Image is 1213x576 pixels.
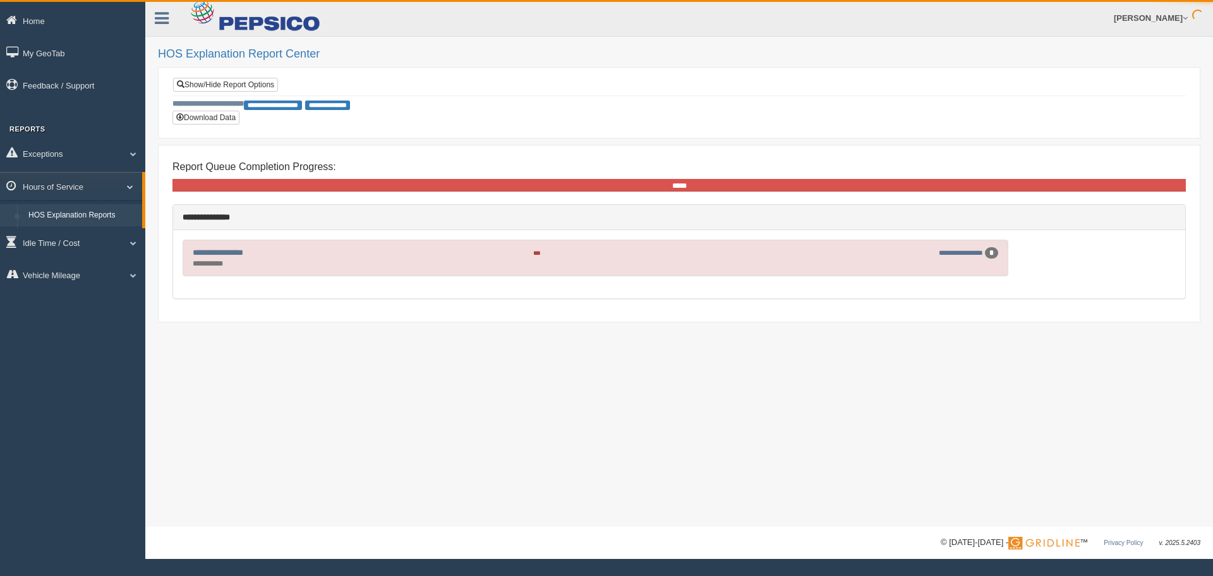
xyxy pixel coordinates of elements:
h2: HOS Explanation Report Center [158,48,1200,61]
a: HOS Explanation Reports [23,204,142,227]
button: Download Data [172,111,239,125]
a: Show/Hide Report Options [173,78,278,92]
h4: Report Queue Completion Progress: [172,161,1186,173]
img: Gridline [1008,537,1080,549]
div: © [DATE]-[DATE] - ™ [941,536,1200,549]
a: HOS Violation Audit Reports [23,226,142,249]
a: Privacy Policy [1104,539,1143,546]
span: v. 2025.5.2403 [1159,539,1200,546]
